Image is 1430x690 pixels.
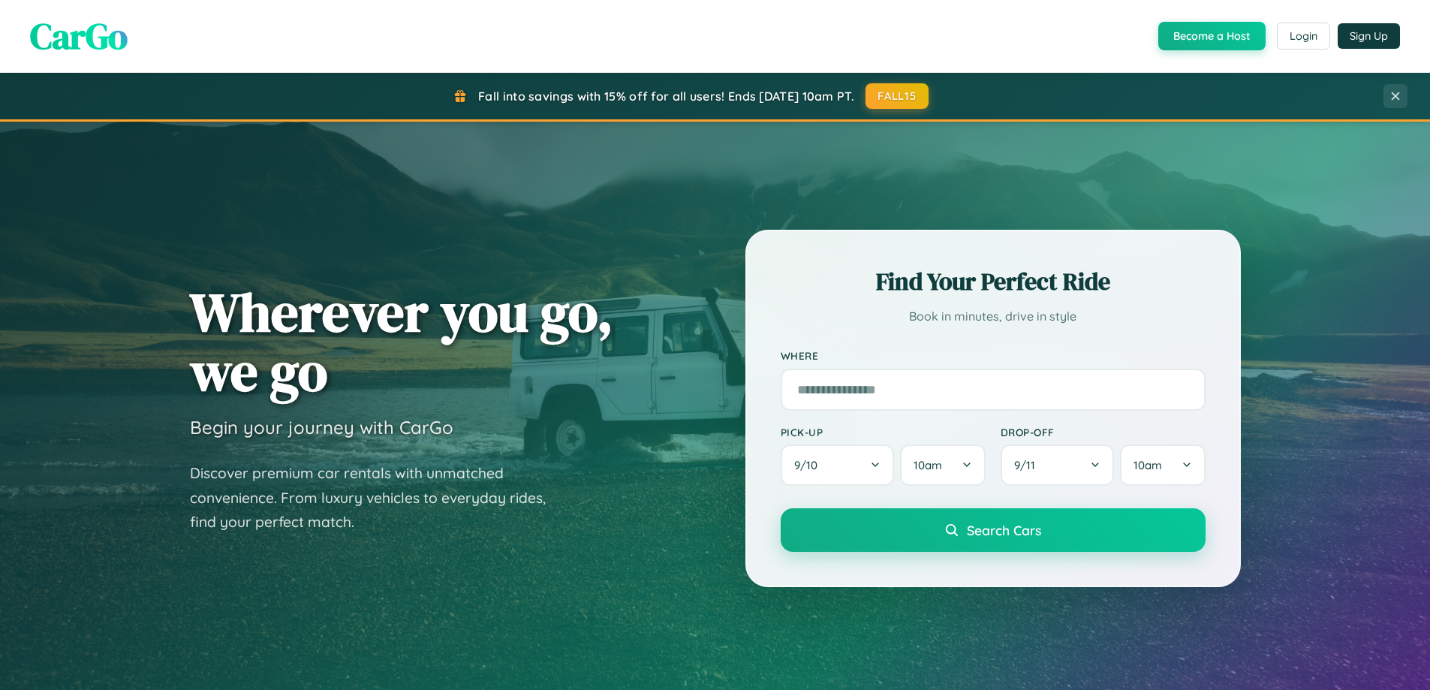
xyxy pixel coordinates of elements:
[190,461,565,535] p: Discover premium car rentals with unmatched convenience. From luxury vehicles to everyday rides, ...
[1001,426,1206,438] label: Drop-off
[900,444,985,486] button: 10am
[967,522,1041,538] span: Search Cars
[190,282,613,401] h1: Wherever you go, we go
[794,458,825,472] span: 9 / 10
[1014,458,1043,472] span: 9 / 11
[478,89,854,104] span: Fall into savings with 15% off for all users! Ends [DATE] 10am PT.
[1120,444,1205,486] button: 10am
[781,306,1206,327] p: Book in minutes, drive in style
[1338,23,1400,49] button: Sign Up
[1001,444,1115,486] button: 9/11
[1133,458,1162,472] span: 10am
[30,11,128,61] span: CarGo
[781,350,1206,363] label: Where
[781,444,895,486] button: 9/10
[1158,22,1266,50] button: Become a Host
[914,458,942,472] span: 10am
[781,508,1206,552] button: Search Cars
[1277,23,1330,50] button: Login
[781,426,986,438] label: Pick-up
[866,83,929,109] button: FALL15
[781,265,1206,298] h2: Find Your Perfect Ride
[190,416,453,438] h3: Begin your journey with CarGo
